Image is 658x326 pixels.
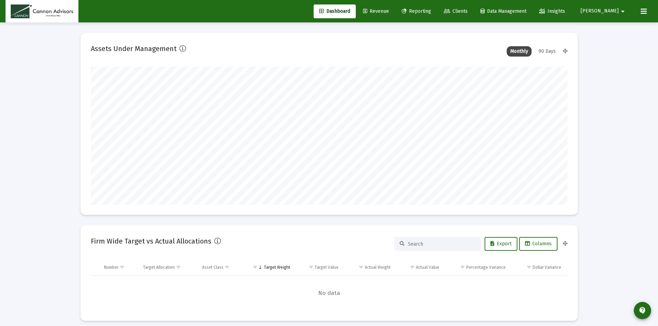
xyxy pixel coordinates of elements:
[534,4,571,18] a: Insights
[444,259,511,276] td: Column Percentage Variance
[444,8,468,14] span: Clients
[176,265,181,270] span: Show filter options for column 'Target Allocation'
[343,259,395,276] td: Column Actual Weight
[539,8,565,14] span: Insights
[264,265,290,270] div: Target Weight
[91,259,568,310] div: Data grid
[507,46,532,57] div: Monthly
[197,259,243,276] td: Column Asset Class
[535,46,559,57] div: 90 Days
[480,8,526,14] span: Data Management
[295,259,344,276] td: Column Target Value
[91,236,211,247] h2: Firm Wide Target vs Actual Allocations
[638,306,647,315] mat-icon: contact_support
[138,259,197,276] td: Column Target Allocation
[485,237,517,251] button: Export
[475,4,532,18] a: Data Management
[416,265,439,270] div: Actual Value
[120,265,125,270] span: Show filter options for column 'Number'
[91,43,177,54] h2: Assets Under Management
[408,241,476,247] input: Search
[225,265,230,270] span: Show filter options for column 'Asset Class'
[519,237,557,251] button: Columns
[410,265,415,270] span: Show filter options for column 'Actual Value'
[357,4,394,18] a: Revenue
[315,265,338,270] div: Target Value
[526,265,532,270] span: Show filter options for column 'Dollar Variance'
[438,4,473,18] a: Clients
[243,259,295,276] td: Column Target Weight
[572,4,635,18] button: [PERSON_NAME]
[99,259,139,276] td: Column Number
[619,4,627,18] mat-icon: arrow_drop_down
[91,289,568,297] span: No data
[511,259,567,276] td: Column Dollar Variance
[359,265,364,270] span: Show filter options for column 'Actual Weight'
[490,241,512,247] span: Export
[525,241,552,247] span: Columns
[466,265,506,270] div: Percentage Variance
[143,265,175,270] div: Target Allocation
[533,265,561,270] div: Dollar Variance
[252,265,258,270] span: Show filter options for column 'Target Weight'
[319,8,350,14] span: Dashboard
[202,265,223,270] div: Asset Class
[365,265,391,270] div: Actual Weight
[581,8,619,14] span: [PERSON_NAME]
[395,259,444,276] td: Column Actual Value
[104,265,118,270] div: Number
[308,265,314,270] span: Show filter options for column 'Target Value'
[402,8,431,14] span: Reporting
[460,265,465,270] span: Show filter options for column 'Percentage Variance'
[11,4,73,18] img: Dashboard
[396,4,437,18] a: Reporting
[363,8,389,14] span: Revenue
[314,4,356,18] a: Dashboard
